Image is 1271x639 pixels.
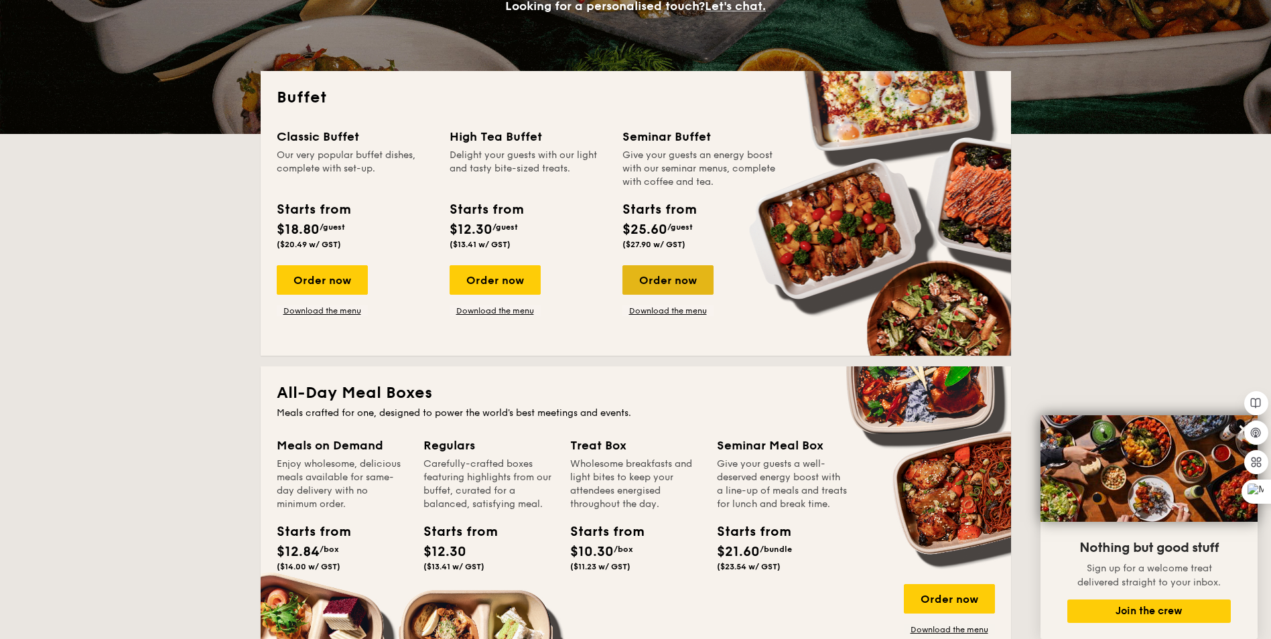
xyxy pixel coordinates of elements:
span: ($11.23 w/ GST) [570,562,630,571]
h2: All-Day Meal Boxes [277,382,995,404]
span: /bundle [760,545,792,554]
div: Order now [622,265,714,295]
a: Download the menu [904,624,995,635]
div: Wholesome breakfasts and light bites to keep your attendees energised throughout the day. [570,457,701,511]
div: Starts from [423,522,484,542]
div: Order now [904,584,995,614]
div: Starts from [277,522,337,542]
div: Meals on Demand [277,436,407,455]
span: /box [320,545,339,554]
div: Enjoy wholesome, delicious meals available for same-day delivery with no minimum order. [277,457,407,511]
div: Give your guests a well-deserved energy boost with a line-up of meals and treats for lunch and br... [717,457,848,511]
div: Meals crafted for one, designed to power the world's best meetings and events. [277,407,995,420]
div: Seminar Meal Box [717,436,848,455]
button: Join the crew [1067,599,1231,623]
span: $12.30 [450,222,492,238]
div: High Tea Buffet [450,127,606,146]
span: ($13.41 w/ GST) [450,240,511,249]
span: ($20.49 w/ GST) [277,240,341,249]
div: Seminar Buffet [622,127,779,146]
span: ($14.00 w/ GST) [277,562,340,571]
span: /box [614,545,633,554]
div: Treat Box [570,436,701,455]
a: Download the menu [450,305,541,316]
span: $25.60 [622,222,667,238]
div: Starts from [277,200,350,220]
div: Give your guests an energy boost with our seminar menus, complete with coffee and tea. [622,149,779,189]
img: DSC07876-Edit02-Large.jpeg [1041,415,1258,522]
span: $10.30 [570,544,614,560]
span: $12.30 [423,544,466,560]
span: /guest [492,222,518,232]
span: /guest [667,222,693,232]
div: Carefully-crafted boxes featuring highlights from our buffet, curated for a balanced, satisfying ... [423,457,554,511]
h2: Buffet [277,87,995,109]
span: /guest [320,222,345,232]
span: ($23.54 w/ GST) [717,562,781,571]
div: Regulars [423,436,554,455]
a: Download the menu [622,305,714,316]
div: Starts from [717,522,777,542]
span: Nothing but good stuff [1079,540,1219,556]
div: Delight your guests with our light and tasty bite-sized treats. [450,149,606,189]
a: Download the menu [277,305,368,316]
div: Order now [277,265,368,295]
div: Starts from [570,522,630,542]
span: $21.60 [717,544,760,560]
div: Starts from [450,200,523,220]
div: Classic Buffet [277,127,433,146]
div: Our very popular buffet dishes, complete with set-up. [277,149,433,189]
span: Sign up for a welcome treat delivered straight to your inbox. [1077,563,1221,588]
div: Order now [450,265,541,295]
button: Close [1233,419,1254,440]
span: ($27.90 w/ GST) [622,240,685,249]
span: $18.80 [277,222,320,238]
div: Starts from [622,200,695,220]
span: $12.84 [277,544,320,560]
span: ($13.41 w/ GST) [423,562,484,571]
